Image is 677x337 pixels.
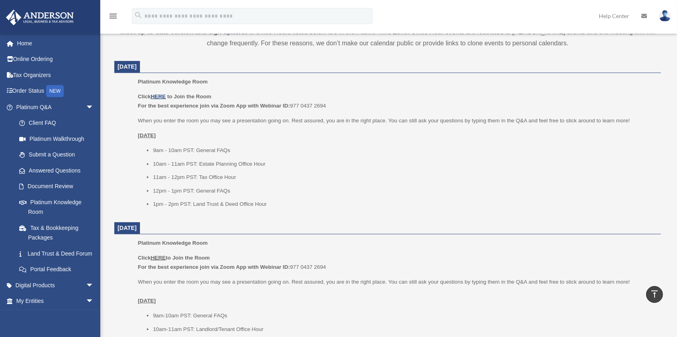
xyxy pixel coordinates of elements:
span: arrow_drop_down [86,309,102,325]
p: When you enter the room you may see a presentation going on. Rest assured, you are in the right p... [138,277,655,306]
li: 1pm - 2pm PST: Land Trust & Deed Office Hour [153,199,655,209]
img: User Pic [659,10,671,22]
div: NEW [46,85,64,97]
a: Document Review [11,179,106,195]
b: For the best experience join via Zoom App with Webinar ID: [138,103,290,109]
a: Order StatusNEW [6,83,106,99]
a: Platinum Walkthrough [11,131,106,147]
li: 9am-10am PST: General FAQs [153,311,655,321]
a: vertical_align_top [646,286,663,303]
span: arrow_drop_down [86,99,102,116]
a: Portal Feedback [11,262,106,278]
b: to Join the Room [167,93,211,99]
a: My [PERSON_NAME] Teamarrow_drop_down [6,309,106,325]
b: Click to Join the Room [138,255,210,261]
li: 10am - 11am PST: Estate Planning Office Hour [153,159,655,169]
a: Platinum Knowledge Room [11,194,102,220]
span: Platinum Knowledge Room [138,240,208,246]
u: [DATE] [138,298,156,304]
a: Tax & Bookkeeping Packages [11,220,106,246]
a: Home [6,35,106,51]
li: 12pm - 1pm PST: General FAQs [153,186,655,196]
p: 977 0437 2694 [138,253,655,272]
span: arrow_drop_down [86,277,102,294]
p: 977 0437 2694 [138,92,655,111]
u: HERE [151,255,166,261]
a: Submit a Question [11,147,106,163]
i: vertical_align_top [650,289,659,299]
i: search [134,11,143,20]
li: 11am - 12pm PST: Tax Office Hour [153,173,655,182]
span: [DATE] [118,225,137,231]
span: arrow_drop_down [86,293,102,310]
img: Anderson Advisors Platinum Portal [4,10,76,25]
a: Platinum Q&Aarrow_drop_down [6,99,106,115]
li: 10am-11am PST: Landlord/Tenant Office Hour [153,325,655,334]
a: Client FAQ [11,115,106,131]
a: My Entitiesarrow_drop_down [6,293,106,309]
u: [DATE] [138,132,156,138]
a: Tax Organizers [6,67,106,83]
a: Digital Productsarrow_drop_down [6,277,106,293]
a: Land Trust & Deed Forum [11,246,106,262]
a: HERE [151,93,166,99]
li: 9am - 10am PST: General FAQs [153,146,655,155]
b: For the best experience join via Zoom App with Webinar ID: [138,264,290,270]
i: menu [108,11,118,21]
a: menu [108,14,118,21]
b: Click [138,93,167,99]
span: [DATE] [118,63,137,70]
a: Answered Questions [11,162,106,179]
p: When you enter the room you may see a presentation going on. Rest assured, you are in the right p... [138,116,655,126]
span: Platinum Knowledge Room [138,79,208,85]
a: Online Ordering [6,51,106,67]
